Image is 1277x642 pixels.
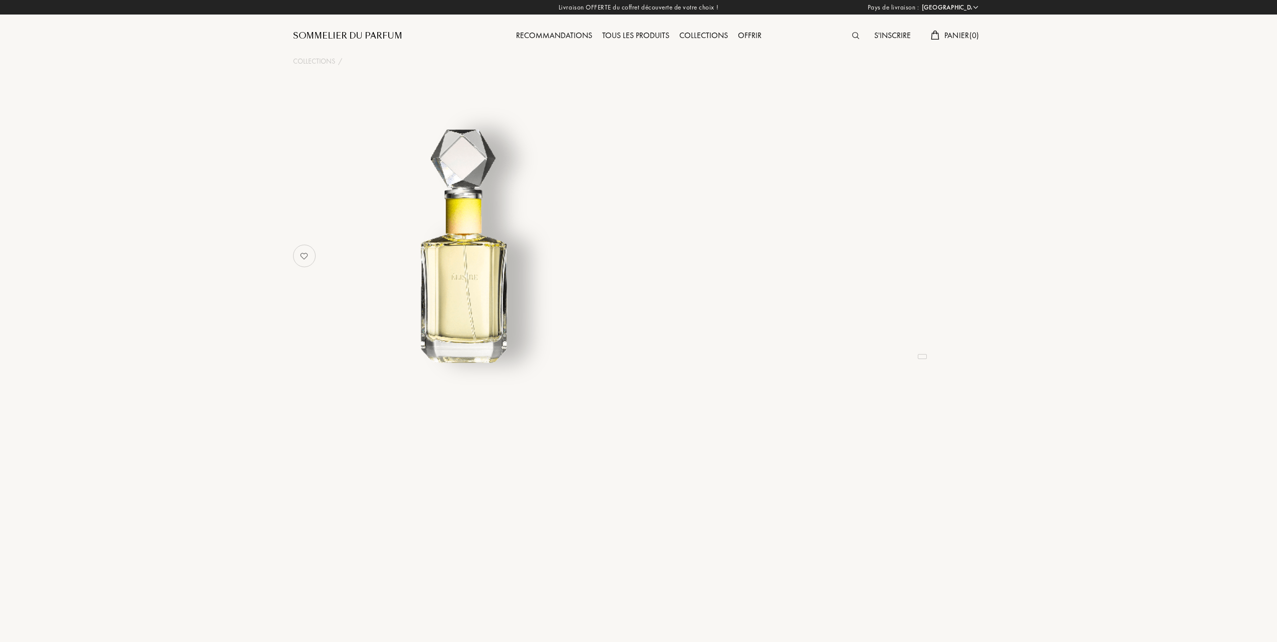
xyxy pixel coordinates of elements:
[511,30,597,41] a: Recommandations
[972,4,979,11] img: arrow_w.png
[342,127,590,375] img: undefined undefined
[597,30,674,43] div: Tous les produits
[852,32,859,39] img: search_icn.svg
[869,30,916,43] div: S'inscrire
[674,30,733,41] a: Collections
[293,56,335,67] a: Collections
[293,30,402,42] a: Sommelier du Parfum
[868,3,919,13] span: Pays de livraison :
[869,30,916,41] a: S'inscrire
[931,31,939,40] img: cart.svg
[674,30,733,43] div: Collections
[733,30,767,43] div: Offrir
[733,30,767,41] a: Offrir
[597,30,674,41] a: Tous les produits
[511,30,597,43] div: Recommandations
[294,246,314,266] img: no_like_p.png
[944,30,979,41] span: Panier ( 0 )
[338,56,342,67] div: /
